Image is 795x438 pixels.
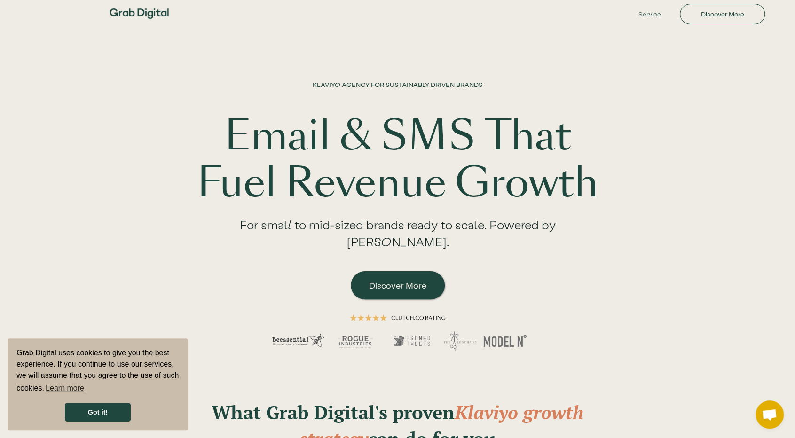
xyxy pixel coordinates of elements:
strong: What Grab Digital's proven [212,399,455,424]
h1: KLAVIYO AGENCY FOR SUSTAINABLY DRIVEN BRANDS [313,80,483,108]
span: Grab Digital uses cookies to give you the best experience. If you continue to use our services, w... [16,347,179,395]
div: Open chat [756,400,784,429]
a: Discover More [351,271,445,299]
img: hero image demonstrating a 5 star rating across multiple clients [257,299,539,370]
h1: Email & SMS That Fuel Revenue Growth [187,113,608,207]
div: cookieconsent [8,338,188,430]
div: For small to mid-sized brands ready to scale. Powered by [PERSON_NAME]. [187,207,608,266]
a: Discover More [680,4,765,24]
a: dismiss cookie message [65,403,131,422]
a: learn more about cookies [44,381,86,395]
